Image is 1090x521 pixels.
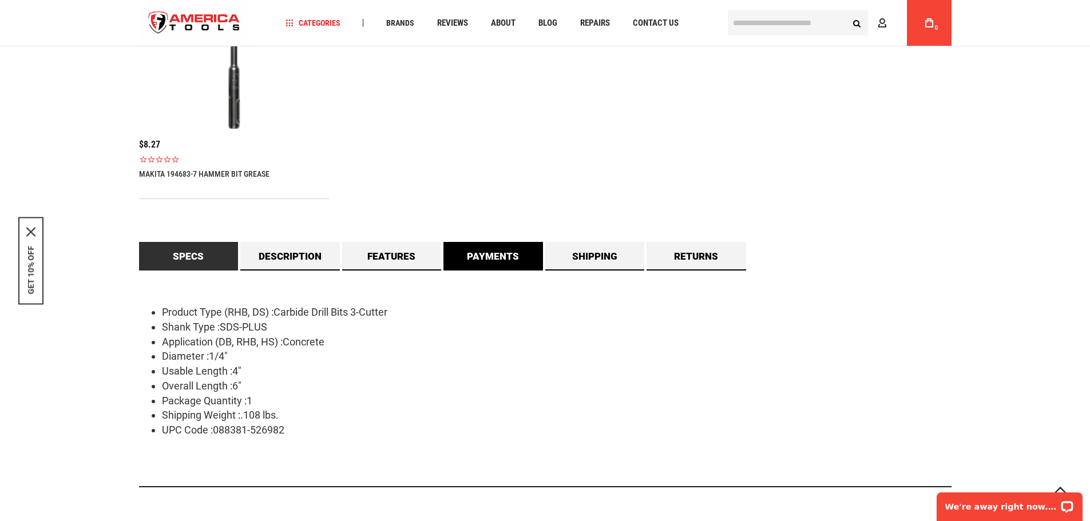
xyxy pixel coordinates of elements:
[935,25,938,31] span: 0
[162,320,952,335] li: Shank Type :SDS-PLUS
[139,169,269,178] a: MAKITA 194683-7 HAMMER BIT GREASE
[162,349,952,364] li: Diameter :1/4"
[386,19,414,27] span: Brands
[280,15,346,31] a: Categories
[139,2,250,45] img: America Tools
[846,12,868,34] button: Search
[432,15,473,31] a: Reviews
[139,2,250,45] a: store logo
[545,242,645,271] a: Shipping
[162,379,952,393] li: Overall Length :6"
[628,15,684,31] a: Contact Us
[929,485,1090,521] iframe: LiveChat chat widget
[538,19,557,27] span: Blog
[139,139,160,150] span: $8.27
[162,393,952,408] li: Package Quantity :1
[491,19,516,27] span: About
[286,19,340,27] span: Categories
[342,242,442,271] a: Features
[486,15,521,31] a: About
[162,335,952,349] li: Application (DB, RHB, HS) :Concrete
[162,305,952,320] li: Product Type (RHB, DS) :Carbide Drill Bits 3-Cutter
[443,242,543,271] a: Payments
[437,19,468,27] span: Reviews
[26,245,35,294] button: GET 10% OFF
[139,155,330,164] span: Rated 0.0 out of 5 stars 0 reviews
[575,15,615,31] a: Repairs
[633,19,679,27] span: Contact Us
[240,242,340,271] a: Description
[162,423,952,438] li: UPC Code :088381-526982
[26,227,35,236] svg: close icon
[26,227,35,236] button: Close
[580,19,610,27] span: Repairs
[139,242,239,271] a: Specs
[647,242,746,271] a: Returns
[533,15,562,31] a: Blog
[162,408,952,423] li: Shipping Weight :.108 lbs.
[162,364,952,379] li: Usable Length :4"
[381,15,419,31] a: Brands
